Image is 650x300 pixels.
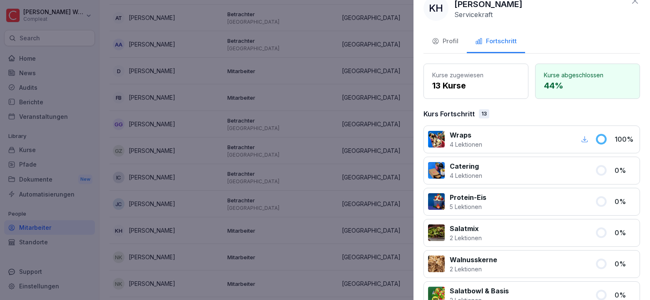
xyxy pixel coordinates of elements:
[479,109,489,118] div: 13
[423,109,475,119] p: Kurs Fortschritt
[450,286,509,296] p: Salatbowl & Basis
[450,224,482,234] p: Salatmix
[475,37,517,46] div: Fortschritt
[450,171,482,180] p: 4 Lektionen
[450,130,482,140] p: Wraps
[450,161,482,171] p: Catering
[432,37,458,46] div: Profil
[544,71,631,79] p: Kurse abgeschlossen
[450,255,497,265] p: Walnusskerne
[615,259,635,269] p: 0 %
[450,202,486,211] p: 5 Lektionen
[450,265,497,273] p: 2 Lektionen
[544,79,631,92] p: 44 %
[450,192,486,202] p: Protein-Eis
[467,31,525,53] button: Fortschritt
[423,31,467,53] button: Profil
[615,134,635,144] p: 100 %
[615,165,635,175] p: 0 %
[615,228,635,238] p: 0 %
[615,197,635,207] p: 0 %
[432,71,520,79] p: Kurse zugewiesen
[454,10,493,19] p: Servicekraft
[450,140,482,149] p: 4 Lektionen
[615,290,635,300] p: 0 %
[450,234,482,242] p: 2 Lektionen
[432,79,520,92] p: 13 Kurse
